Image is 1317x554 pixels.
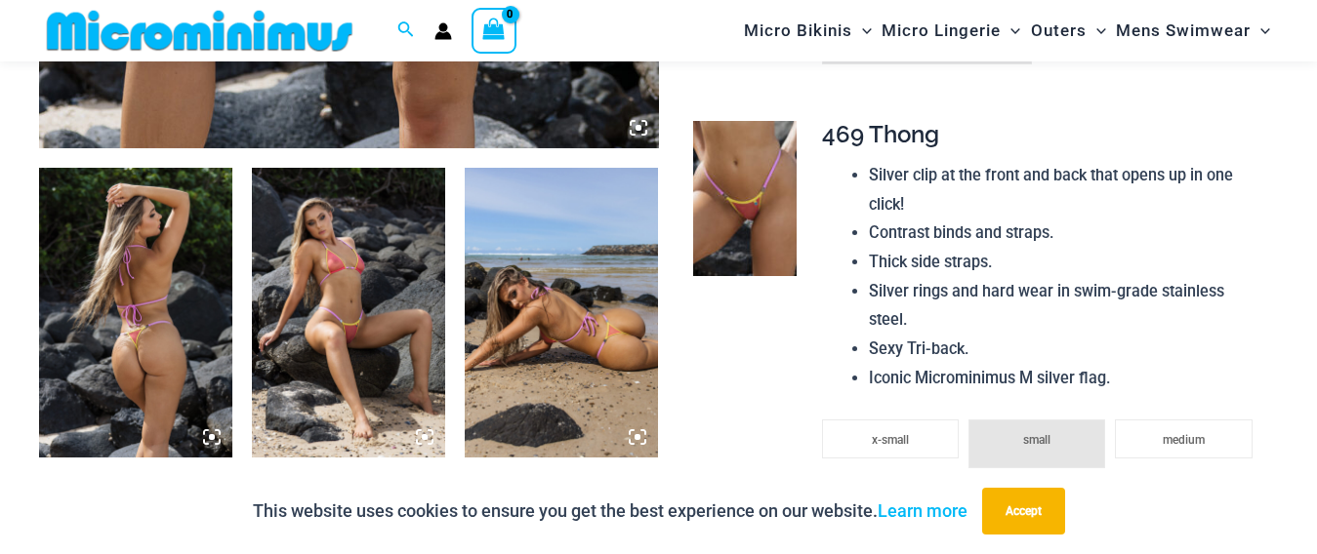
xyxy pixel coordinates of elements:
[869,218,1262,248] li: Contrast binds and straps.
[693,121,797,275] img: Maya Sunkist Coral 469 Bottom
[1251,6,1270,56] span: Menu Toggle
[822,120,939,148] span: 469 Thong
[1111,6,1275,56] a: Mens SwimwearMenu ToggleMenu Toggle
[1116,6,1251,56] span: Mens Swimwear
[736,3,1278,59] nav: Site Navigation
[465,168,658,457] img: Maya Sunkist Coral 309 Top 469 Bottom
[39,9,360,53] img: MM SHOP LOGO FLAT
[877,6,1025,56] a: Micro LingerieMenu ToggleMenu Toggle
[397,19,415,43] a: Search icon link
[1023,433,1050,447] span: small
[869,161,1262,218] li: Silver clip at the front and back that opens up in one click!
[39,168,232,457] img: Maya Sunkist Coral 309 Top 469 Bottom
[869,364,1262,393] li: Iconic Microminimus M silver flag.
[882,6,1001,56] span: Micro Lingerie
[472,8,516,53] a: View Shopping Cart, empty
[1087,6,1106,56] span: Menu Toggle
[1031,6,1087,56] span: Outers
[739,6,877,56] a: Micro BikinisMenu ToggleMenu Toggle
[869,335,1262,364] li: Sexy Tri-back.
[822,419,959,458] li: x-small
[878,500,967,521] a: Learn more
[869,277,1262,335] li: Silver rings and hard wear in swim-grade stainless steel.
[744,6,852,56] span: Micro Bikinis
[968,419,1105,468] li: small
[852,6,872,56] span: Menu Toggle
[1163,433,1205,447] span: medium
[872,433,909,447] span: x-small
[1001,6,1020,56] span: Menu Toggle
[252,168,445,457] img: Maya Sunkist Coral 309 Top 469 Bottom
[253,496,967,526] p: This website uses cookies to ensure you get the best experience on our website.
[982,488,1065,534] button: Accept
[1026,6,1111,56] a: OutersMenu ToggleMenu Toggle
[434,22,452,40] a: Account icon link
[869,248,1262,277] li: Thick side straps.
[1115,419,1252,458] li: medium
